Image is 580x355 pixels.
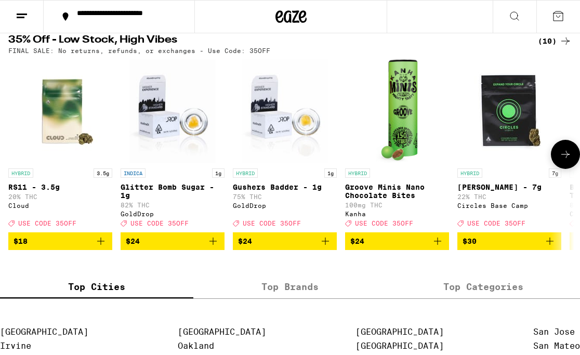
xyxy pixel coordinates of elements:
p: 22% THC [457,193,561,200]
span: $24 [238,237,252,245]
button: Add to bag [233,232,337,250]
p: HYBRID [457,168,482,178]
a: Open page for Glitter Bomb Sugar - 1g from GoldDrop [121,59,225,232]
p: FINAL SALE: No returns, refunds, or exchanges - Use Code: 35OFF [8,47,270,54]
h2: 35% Off - Low Stock, High Vibes [8,35,521,47]
a: San Jose [533,327,575,337]
p: 75% THC [233,193,337,200]
p: 20% THC [8,193,112,200]
p: HYBRID [8,168,33,178]
span: USE CODE 35OFF [243,220,301,227]
a: Open page for Gushers Badder - 1g from GoldDrop [233,59,337,232]
span: $30 [463,237,477,245]
span: USE CODE 35OFF [18,220,76,227]
p: HYBRID [345,168,370,178]
a: Oakland [178,341,214,351]
p: 100mg THC [345,202,449,208]
a: Open page for Groove Minis Nano Chocolate Bites from Kanha [345,59,449,232]
p: 1g [212,168,225,178]
img: Cloud - RS11 - 3.5g [8,59,112,163]
div: GoldDrop [121,211,225,217]
p: HYBRID [233,168,258,178]
img: GoldDrop - Gushers Badder - 1g [242,59,327,163]
a: (10) [538,35,572,47]
span: $18 [14,237,28,245]
a: [GEOGRAPHIC_DATA] [355,327,444,337]
button: Add to bag [457,232,561,250]
img: Circles Base Camp - Lantz - 7g [457,59,561,163]
div: Kanha [345,211,449,217]
p: 82% THC [121,202,225,208]
p: INDICA [121,168,146,178]
span: $24 [126,237,140,245]
div: Cloud [8,202,112,209]
a: [GEOGRAPHIC_DATA] [178,327,266,337]
span: USE CODE 35OFF [467,220,525,227]
a: Open page for Lantz - 7g from Circles Base Camp [457,59,561,232]
p: Groove Minis Nano Chocolate Bites [345,183,449,200]
p: Gushers Badder - 1g [233,183,337,191]
span: USE CODE 35OFF [355,220,413,227]
img: Kanha - Groove Minis Nano Chocolate Bites [376,59,418,163]
a: San Mateo [533,341,580,351]
span: USE CODE 35OFF [130,220,189,227]
a: [GEOGRAPHIC_DATA] [355,341,444,351]
p: 1g [324,168,337,178]
p: RS11 - 3.5g [8,183,112,191]
label: Top Categories [387,276,580,298]
button: Add to bag [8,232,112,250]
span: Hi. Need any help? [6,7,75,16]
label: Top Brands [193,276,387,298]
p: [PERSON_NAME] - 7g [457,183,561,191]
div: Circles Base Camp [457,202,561,209]
p: 7g [549,168,561,178]
p: 3.5g [94,168,112,178]
button: Add to bag [121,232,225,250]
span: $24 [350,237,364,245]
a: Open page for RS11 - 3.5g from Cloud [8,59,112,232]
img: GoldDrop - Glitter Bomb Sugar - 1g [129,59,215,163]
p: Glitter Bomb Sugar - 1g [121,183,225,200]
div: GoldDrop [233,202,337,209]
button: Add to bag [345,232,449,250]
